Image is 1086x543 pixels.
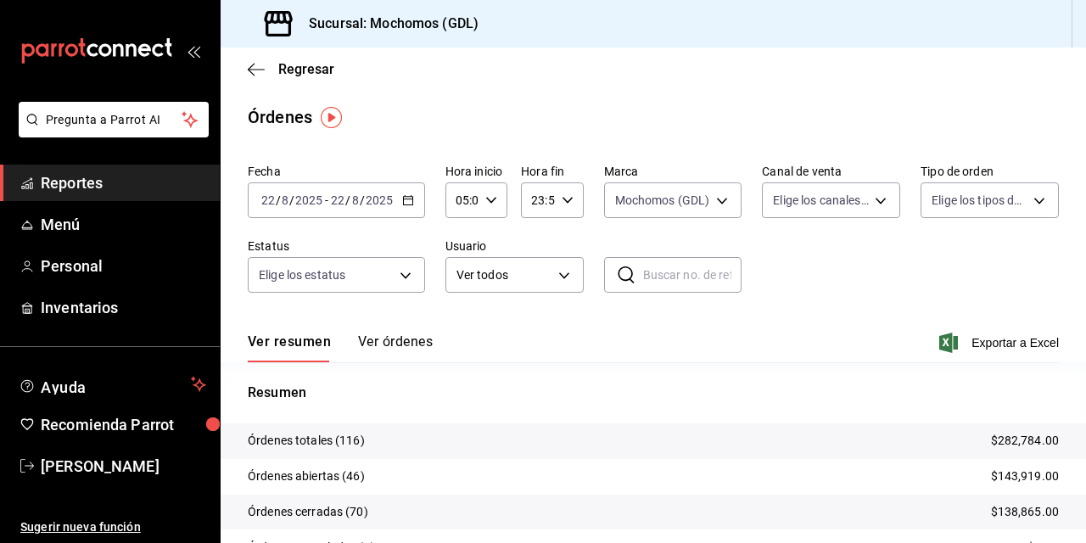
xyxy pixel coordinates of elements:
span: Regresar [278,61,334,77]
button: open_drawer_menu [187,44,200,58]
span: / [360,193,365,207]
input: -- [351,193,360,207]
label: Hora fin [521,165,583,177]
input: ---- [365,193,394,207]
p: $143,919.00 [991,467,1059,485]
label: Marca [604,165,742,177]
button: Exportar a Excel [943,333,1059,353]
span: Mochomos (GDL) [615,192,710,209]
span: / [289,193,294,207]
font: Ver resumen [248,333,331,350]
font: Reportes [41,174,103,192]
span: Elige los estatus [259,266,345,283]
span: Ver todos [456,266,552,284]
img: Marcador de información sobre herramientas [321,107,342,128]
font: Menú [41,216,81,233]
span: Ayuda [41,374,184,395]
span: / [345,193,350,207]
div: Pestañas de navegación [248,333,433,362]
span: / [276,193,281,207]
a: Pregunta a Parrot AI [12,123,209,141]
input: ---- [294,193,323,207]
span: Pregunta a Parrot AI [46,111,182,129]
input: -- [260,193,276,207]
button: Pregunta a Parrot AI [19,102,209,137]
font: Inventarios [41,299,118,316]
span: Elige los canales de venta [773,192,869,209]
p: $138,865.00 [991,503,1059,521]
input: -- [281,193,289,207]
input: -- [330,193,345,207]
label: Usuario [445,240,584,252]
span: - [325,193,328,207]
font: [PERSON_NAME] [41,457,160,475]
font: Sugerir nueva función [20,520,141,534]
input: Buscar no. de referencia [643,258,742,292]
p: Órdenes cerradas (70) [248,503,368,521]
h3: Sucursal: Mochomos (GDL) [295,14,479,34]
p: $282,784.00 [991,432,1059,450]
span: Elige los tipos de orden [932,192,1027,209]
font: Exportar a Excel [971,336,1059,350]
label: Estatus [248,240,425,252]
div: Órdenes [248,104,312,130]
label: Tipo de orden [921,165,1059,177]
p: Órdenes abiertas (46) [248,467,365,485]
button: Ver órdenes [358,333,433,362]
label: Fecha [248,165,425,177]
label: Canal de venta [762,165,900,177]
label: Hora inicio [445,165,507,177]
p: Órdenes totales (116) [248,432,365,450]
font: Personal [41,257,103,275]
button: Regresar [248,61,334,77]
p: Resumen [248,383,1059,403]
font: Recomienda Parrot [41,416,174,434]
